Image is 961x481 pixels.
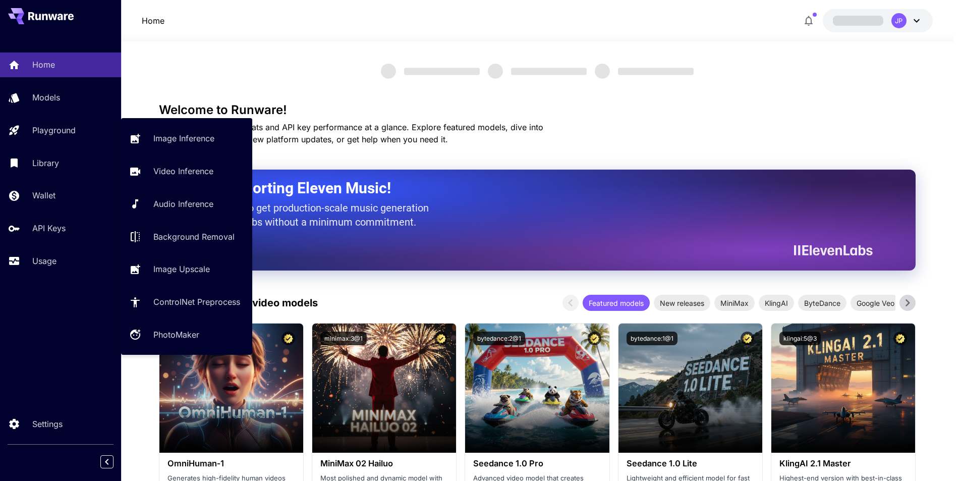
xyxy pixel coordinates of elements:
[121,192,252,217] a: Audio Inference
[779,332,821,345] button: klingai:5@3
[153,132,214,144] p: Image Inference
[473,459,601,468] h3: Seedance 1.0 Pro
[121,257,252,282] a: Image Upscale
[32,222,66,234] p: API Keys
[32,418,63,430] p: Settings
[32,157,59,169] p: Library
[153,165,213,177] p: Video Inference
[627,459,754,468] h3: Seedance 1.0 Lite
[434,332,448,345] button: Certified Model – Vetted for best performance and includes a commercial license.
[32,189,55,201] p: Wallet
[32,91,60,103] p: Models
[798,298,846,308] span: ByteDance
[320,332,367,345] button: minimax:3@1
[851,298,900,308] span: Google Veo
[153,296,240,308] p: ControlNet Preprocess
[320,459,448,468] h3: MiniMax 02 Hailuo
[153,198,213,210] p: Audio Inference
[184,179,865,198] h2: Now Supporting Eleven Music!
[121,224,252,249] a: Background Removal
[618,324,762,453] img: alt
[473,332,525,345] button: bytedance:2@1
[121,159,252,184] a: Video Inference
[893,332,907,345] button: Certified Model – Vetted for best performance and includes a commercial license.
[32,124,76,136] p: Playground
[153,263,210,275] p: Image Upscale
[759,298,794,308] span: KlingAI
[583,298,650,308] span: Featured models
[32,59,55,71] p: Home
[32,255,56,267] p: Usage
[153,329,199,341] p: PhotoMaker
[771,324,915,453] img: alt
[627,332,677,345] button: bytedance:1@1
[714,298,755,308] span: MiniMax
[121,323,252,347] a: PhotoMaker
[654,298,710,308] span: New releases
[142,15,164,27] nav: breadcrumb
[588,332,601,345] button: Certified Model – Vetted for best performance and includes a commercial license.
[159,324,303,453] img: alt
[100,455,114,468] button: Collapse sidebar
[159,103,916,117] h3: Welcome to Runware!
[153,231,235,243] p: Background Removal
[159,122,543,144] span: Check out your usage stats and API key performance at a glance. Explore featured models, dive int...
[465,324,609,453] img: alt
[741,332,754,345] button: Certified Model – Vetted for best performance and includes a commercial license.
[184,201,436,229] p: The only way to get production-scale music generation from Eleven Labs without a minimum commitment.
[108,453,121,471] div: Collapse sidebar
[142,15,164,27] p: Home
[121,126,252,151] a: Image Inference
[312,324,456,453] img: alt
[167,459,295,468] h3: OmniHuman‑1
[281,332,295,345] button: Certified Model – Vetted for best performance and includes a commercial license.
[121,290,252,314] a: ControlNet Preprocess
[891,13,907,28] div: JP
[779,459,907,468] h3: KlingAI 2.1 Master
